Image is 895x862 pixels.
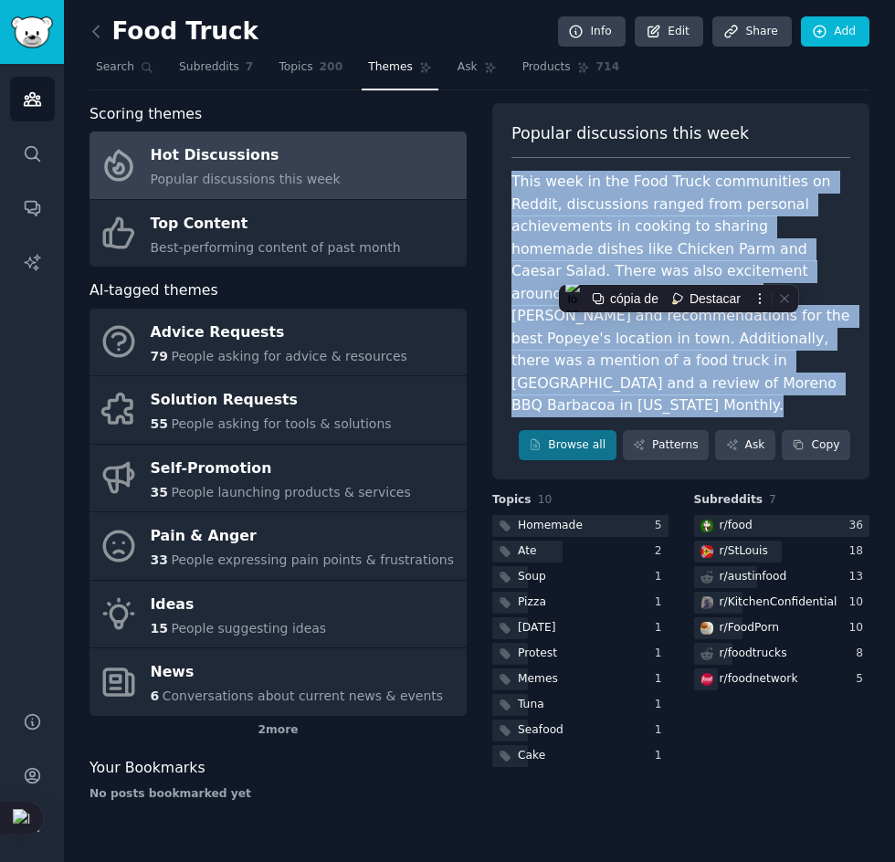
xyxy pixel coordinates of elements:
[518,646,557,662] div: Protest
[655,620,669,636] div: 1
[518,722,563,739] div: Seafood
[89,648,467,716] a: News6Conversations about current news & events
[89,512,467,580] a: Pain & Anger33People expressing pain points & frustrations
[151,590,327,619] div: Ideas
[362,53,438,90] a: Themes
[848,594,869,611] div: 10
[272,53,349,90] a: Topics200
[151,142,341,171] div: Hot Discussions
[171,349,406,363] span: People asking for advice & resources
[518,671,558,688] div: Memes
[720,671,798,688] div: r/ foodnetwork
[655,518,669,534] div: 5
[171,621,326,636] span: People suggesting ideas
[655,722,669,739] div: 1
[492,541,669,563] a: Ate2
[151,485,168,499] span: 35
[171,552,454,567] span: People expressing pain points & frustrations
[700,596,713,609] img: KitchenConfidential
[89,131,467,199] a: Hot DiscussionsPopular discussions this week
[492,694,669,717] a: Tuna1
[848,569,869,585] div: 13
[712,16,791,47] a: Share
[458,59,478,76] span: Ask
[511,171,850,417] div: This week in the Food Truck communities on Reddit, discussions ranged from personal achievements ...
[320,59,343,76] span: 200
[171,485,410,499] span: People launching products & services
[694,541,870,563] a: StLouisr/StLouis18
[89,53,160,90] a: Search
[89,716,467,745] div: 2 more
[720,543,768,560] div: r/ StLouis
[163,689,443,703] span: Conversations about current news & events
[655,697,669,713] div: 1
[151,658,444,688] div: News
[246,59,254,76] span: 7
[151,349,168,363] span: 79
[89,376,467,444] a: Solution Requests55People asking for tools & solutions
[856,646,869,662] div: 8
[655,646,669,662] div: 1
[655,594,669,611] div: 1
[151,454,411,483] div: Self-Promotion
[715,430,775,461] a: Ask
[848,518,869,534] div: 36
[720,594,837,611] div: r/ KitchenConfidential
[694,668,870,691] a: foodnetworkr/foodnetwork5
[720,646,787,662] div: r/ foodtrucks
[694,492,763,509] span: Subreddits
[700,673,713,686] img: foodnetwork
[694,566,870,589] a: r/austinfood13
[519,430,616,461] a: Browse all
[89,309,467,376] a: Advice Requests79People asking for advice & resources
[492,492,532,509] span: Topics
[782,430,850,461] button: Copy
[538,493,553,506] span: 10
[492,720,669,742] a: Seafood1
[516,53,626,90] a: Products714
[173,53,259,90] a: Subreddits7
[151,689,160,703] span: 6
[848,620,869,636] div: 10
[151,416,168,431] span: 55
[848,543,869,560] div: 18
[801,16,869,47] a: Add
[511,122,749,145] span: Popular discussions this week
[492,515,669,538] a: Homemade5
[89,279,218,302] span: AI-tagged themes
[151,318,407,347] div: Advice Requests
[623,430,709,461] a: Patterns
[700,545,713,558] img: StLouis
[522,59,571,76] span: Products
[89,103,202,126] span: Scoring themes
[720,569,787,585] div: r/ austinfood
[151,552,168,567] span: 33
[635,16,703,47] a: Edit
[179,59,239,76] span: Subreddits
[89,200,467,268] a: Top ContentBest-performing content of past month
[492,643,669,666] a: Protest1
[89,17,258,47] h2: Food Truck
[694,617,870,640] a: FoodPornr/FoodPorn10
[518,569,546,585] div: Soup
[89,581,467,648] a: Ideas15People suggesting ideas
[151,172,341,186] span: Popular discussions this week
[96,59,134,76] span: Search
[492,592,669,615] a: Pizza1
[151,240,401,255] span: Best-performing content of past month
[518,620,555,636] div: [DATE]
[655,569,669,585] div: 1
[655,543,669,560] div: 2
[89,757,205,780] span: Your Bookmarks
[694,515,870,538] a: foodr/food36
[151,621,168,636] span: 15
[655,671,669,688] div: 1
[856,671,869,688] div: 5
[11,16,53,48] img: GummySearch logo
[518,543,537,560] div: Ate
[151,386,392,415] div: Solution Requests
[151,522,455,552] div: Pain & Anger
[368,59,413,76] span: Themes
[769,493,776,506] span: 7
[492,668,669,691] a: Memes1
